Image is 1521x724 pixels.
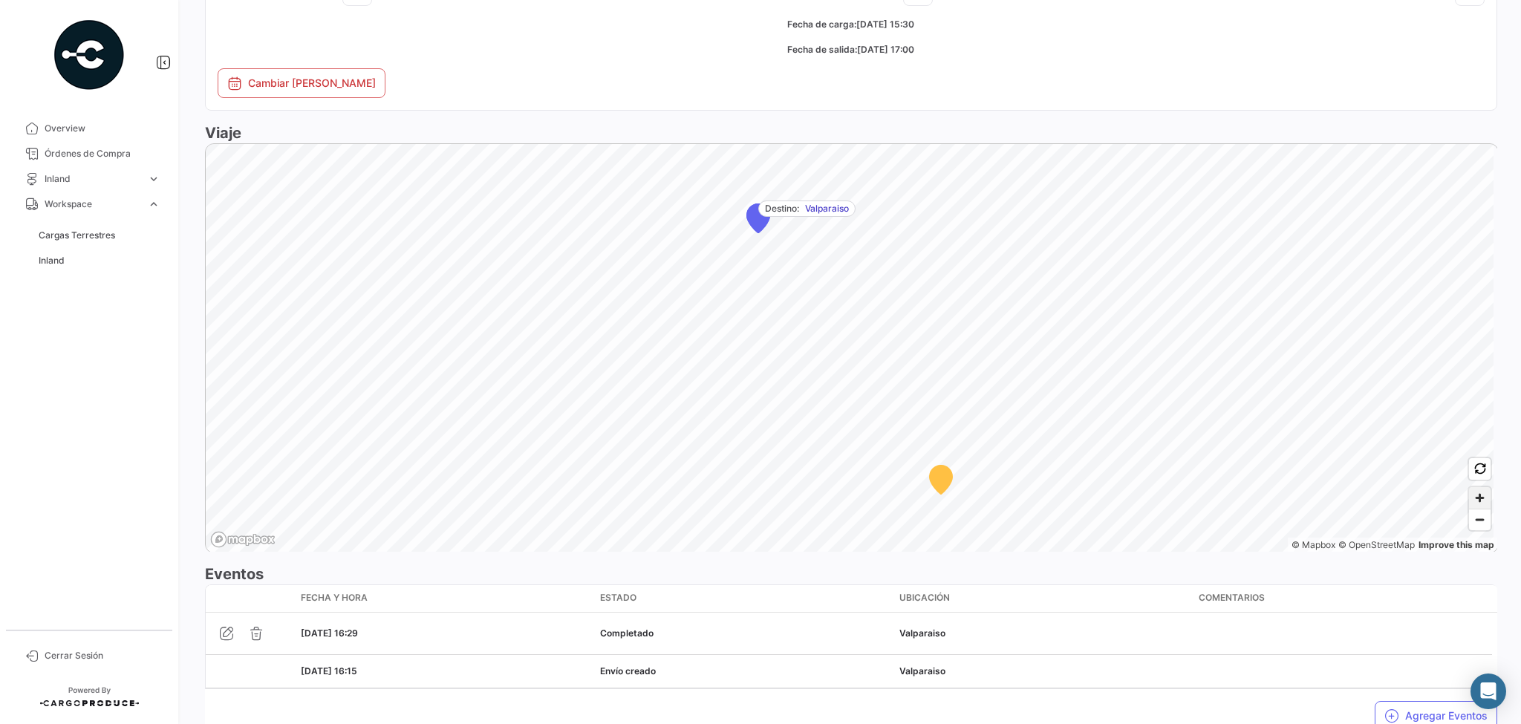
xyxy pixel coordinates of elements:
canvas: Map [206,144,1494,554]
datatable-header-cell: Ubicación [893,585,1193,612]
span: Fecha y Hora [301,591,368,604]
span: [DATE] 15:30 [856,19,914,30]
h3: Eventos [205,564,1497,584]
span: [DATE] 17:00 [857,44,914,55]
a: Map feedback [1419,539,1494,550]
span: expand_more [147,172,160,186]
span: Ubicación [899,591,950,604]
h5: Fecha de carga: [640,18,1063,31]
div: Map marker [746,203,770,233]
div: Valparaiso [899,665,1187,678]
div: Valparaiso [899,627,1187,640]
img: powered-by.png [52,18,126,92]
div: Completado [600,627,887,640]
a: Mapbox logo [210,531,276,548]
span: Cargas Terrestres [39,229,115,242]
span: [DATE] 16:29 [301,627,358,639]
span: Overview [45,122,160,135]
h5: Fecha de salida: [640,43,1063,56]
span: Valparaiso [805,202,849,215]
datatable-header-cell: Estado [594,585,893,612]
button: Zoom in [1469,487,1491,509]
span: expand_more [147,198,160,211]
a: Órdenes de Compra [12,141,166,166]
div: Abrir Intercom Messenger [1470,674,1506,709]
a: Overview [12,116,166,141]
span: Órdenes de Compra [45,147,160,160]
div: Map marker [929,465,953,495]
span: Cerrar Sesión [45,649,160,662]
a: Cargas Terrestres [33,224,166,247]
button: Zoom out [1469,509,1491,530]
button: Cambiar [PERSON_NAME] [218,68,385,98]
span: Inland [39,254,65,267]
span: [DATE] 16:15 [301,665,357,676]
h3: Viaje [205,123,1497,143]
span: Comentarios [1199,591,1265,604]
a: Mapbox [1292,539,1335,550]
span: Estado [600,591,636,604]
a: Inland [33,250,166,272]
div: Envío creado [600,665,887,678]
datatable-header-cell: Comentarios [1193,585,1492,612]
a: OpenStreetMap [1338,539,1415,550]
span: Workspace [45,198,141,211]
span: Zoom out [1469,509,1491,530]
span: Inland [45,172,141,186]
datatable-header-cell: Fecha y Hora [295,585,594,612]
span: Destino: [765,202,799,215]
